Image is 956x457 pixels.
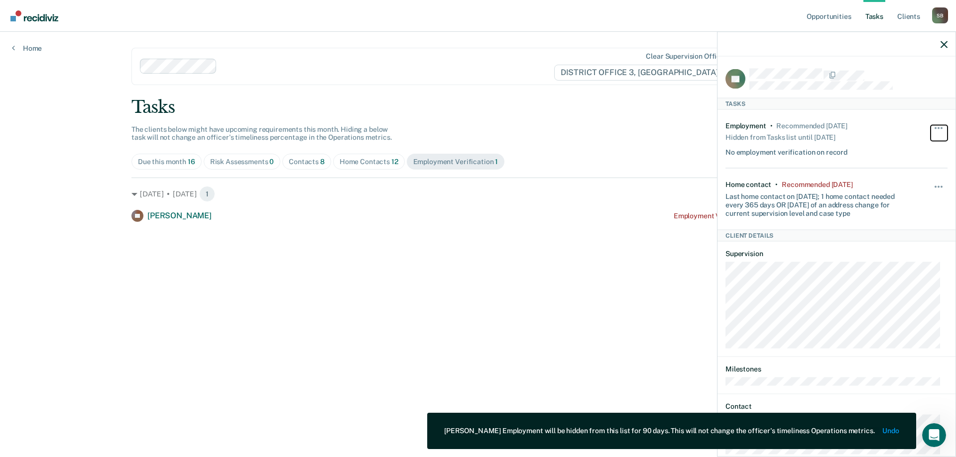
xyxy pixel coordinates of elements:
[775,180,778,188] div: •
[776,121,847,130] div: Recommended 3 months ago
[269,158,274,166] span: 0
[725,188,911,217] div: Last home contact on [DATE]; 1 home contact needed every 365 days OR [DATE] of an address change ...
[725,144,847,156] div: No employment verification on record
[320,158,325,166] span: 8
[932,7,948,23] button: Profile dropdown button
[340,158,398,166] div: Home Contacts
[495,158,498,166] span: 1
[131,125,392,142] span: The clients below might have upcoming requirements this month. Hiding a below task will not chang...
[138,158,195,166] div: Due this month
[674,212,825,220] div: Employment Verification recommended [DATE]
[717,97,956,109] div: Tasks
[199,186,215,202] span: 1
[147,211,212,220] span: [PERSON_NAME]
[289,158,325,166] div: Contacts
[725,121,766,130] div: Employment
[413,158,498,166] div: Employment Verification
[646,52,730,61] div: Clear supervision officers
[210,158,274,166] div: Risk Assessments
[554,65,733,81] span: DISTRICT OFFICE 3, [GEOGRAPHIC_DATA]
[12,44,42,53] a: Home
[391,158,398,166] span: 12
[444,427,874,435] div: [PERSON_NAME] Employment will be hidden from this list for 90 days. This will not change the offi...
[725,250,948,258] dt: Supervision
[725,402,948,410] dt: Contact
[782,180,852,188] div: Recommended 5 days ago
[725,365,948,373] dt: Milestones
[188,158,195,166] span: 16
[131,186,825,202] div: [DATE] • [DATE]
[10,10,58,21] img: Recidiviz
[932,7,948,23] div: S B
[131,97,825,117] div: Tasks
[883,427,899,435] button: Undo
[725,180,771,188] div: Home contact
[770,121,773,130] div: •
[717,229,956,241] div: Client Details
[922,423,946,447] iframe: Intercom live chat
[725,130,836,144] div: Hidden from Tasks list until [DATE]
